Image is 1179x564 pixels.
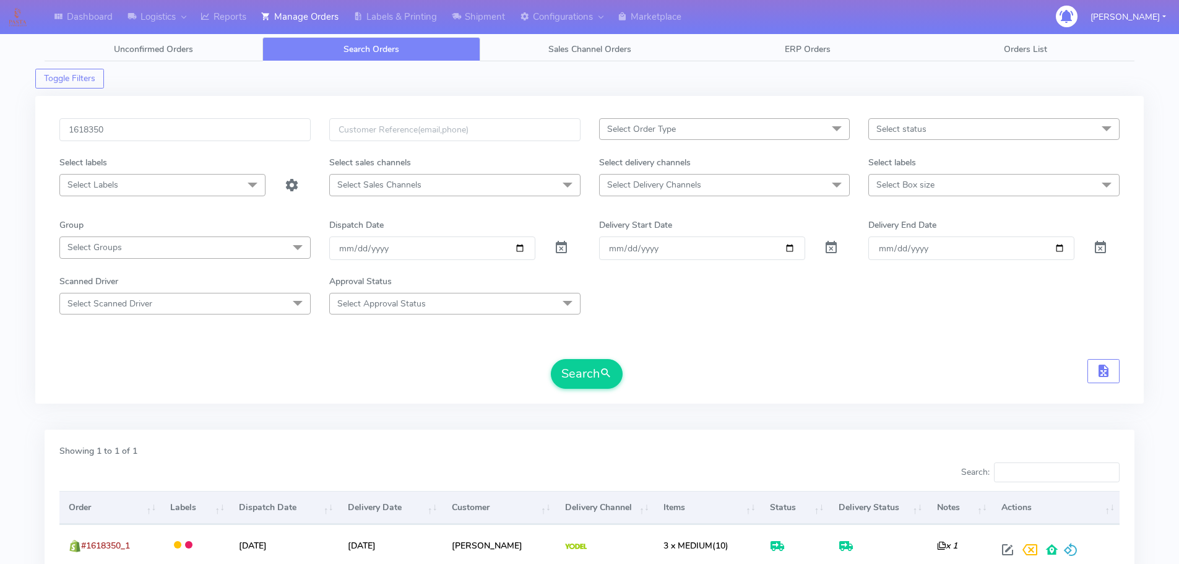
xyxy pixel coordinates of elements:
th: Order: activate to sort column ascending [59,491,161,524]
label: Select delivery channels [599,156,691,169]
span: Select Sales Channels [337,179,421,191]
span: Unconfirmed Orders [114,43,193,55]
span: #1618350_1 [81,540,130,552]
label: Select sales channels [329,156,411,169]
span: Select Order Type [607,123,676,135]
span: 3 x MEDIUM [663,540,712,552]
span: Select Scanned Driver [67,298,152,310]
label: Scanned Driver [59,275,118,288]
span: Select Delivery Channels [607,179,701,191]
label: Delivery End Date [868,219,936,232]
span: Select Groups [67,241,122,253]
label: Select labels [59,156,107,169]
span: Sales Channel Orders [548,43,631,55]
span: Select status [876,123,926,135]
ul: Tabs [45,37,1134,61]
th: Labels: activate to sort column ascending [161,491,230,524]
span: Select Labels [67,179,118,191]
img: Yodel [565,544,587,550]
input: Customer Reference(email,phone) [329,118,581,141]
label: Dispatch Date [329,219,384,232]
label: Search: [961,462,1120,482]
input: Search: [994,462,1120,482]
label: Delivery Start Date [599,219,672,232]
th: Actions: activate to sort column ascending [992,491,1120,524]
span: Select Approval Status [337,298,426,310]
input: Order Id [59,118,311,141]
th: Customer: activate to sort column ascending [442,491,555,524]
i: x 1 [937,540,957,552]
label: Approval Status [329,275,392,288]
span: (10) [663,540,728,552]
th: Delivery Date: activate to sort column ascending [339,491,443,524]
button: [PERSON_NAME] [1081,4,1175,30]
label: Select labels [868,156,916,169]
span: Search Orders [343,43,399,55]
span: Orders List [1004,43,1047,55]
th: Dispatch Date: activate to sort column ascending [230,491,338,524]
th: Delivery Status: activate to sort column ascending [829,491,927,524]
th: Delivery Channel: activate to sort column ascending [556,491,654,524]
th: Status: activate to sort column ascending [761,491,829,524]
button: Toggle Filters [35,69,104,89]
th: Items: activate to sort column ascending [654,491,761,524]
img: shopify.png [69,540,81,552]
span: Select Box size [876,179,935,191]
button: Search [551,359,623,389]
label: Group [59,219,84,232]
span: ERP Orders [785,43,831,55]
th: Notes: activate to sort column ascending [927,491,991,524]
label: Showing 1 to 1 of 1 [59,445,137,458]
